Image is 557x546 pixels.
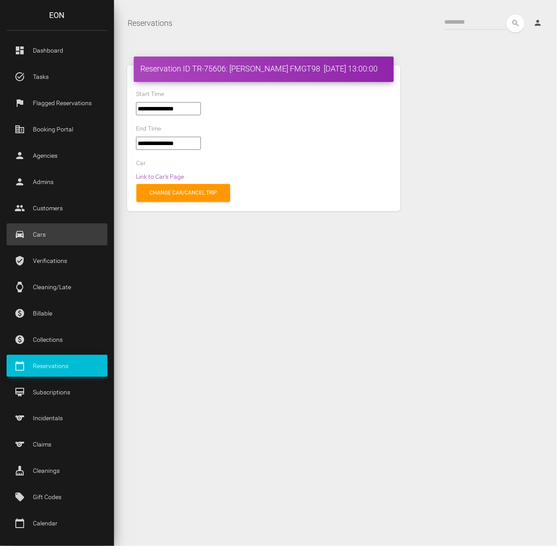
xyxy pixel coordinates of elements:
[136,159,146,168] label: Car
[7,329,107,351] a: paid Collections
[7,223,107,245] a: drive_eta Cars
[7,250,107,272] a: verified_user Verifications
[7,39,107,61] a: dashboard Dashboard
[13,202,101,215] p: Customers
[527,14,550,32] a: person
[7,145,107,167] a: person Agencies
[7,92,107,114] a: flag Flagged Reservations
[13,359,101,372] p: Reservations
[7,66,107,88] a: task_alt Tasks
[13,491,101,504] p: Gift Codes
[7,118,107,140] a: corporate_fare Booking Portal
[7,302,107,324] a: paid Billable
[13,307,101,320] p: Billable
[7,197,107,219] a: people Customers
[13,438,101,451] p: Claims
[136,124,161,133] label: End Time
[13,333,101,346] p: Collections
[7,513,107,535] a: calendar_today Calendar
[13,254,101,267] p: Verifications
[136,90,164,99] label: Start Time
[7,434,107,456] a: sports Claims
[534,18,543,27] i: person
[7,171,107,193] a: person Admins
[13,228,101,241] p: Cars
[7,486,107,508] a: local_offer Gift Codes
[13,280,101,294] p: Cleaning/Late
[128,12,172,34] a: Reservations
[507,14,525,32] button: search
[7,276,107,298] a: watch Cleaning/Late
[13,412,101,425] p: Incidentals
[136,184,230,202] a: Change car/cancel trip
[13,386,101,399] p: Subscriptions
[140,63,387,74] h4: Reservation ID TR-75606: [PERSON_NAME] FMGT98 [DATE] 13:00:00
[7,408,107,429] a: sports Incidentals
[13,123,101,136] p: Booking Portal
[7,381,107,403] a: card_membership Subscriptions
[13,149,101,162] p: Agencies
[13,96,101,110] p: Flagged Reservations
[13,464,101,478] p: Cleanings
[13,44,101,57] p: Dashboard
[13,175,101,188] p: Admins
[7,460,107,482] a: cleaning_services Cleanings
[136,173,184,180] a: Link to Car's Page
[7,355,107,377] a: calendar_today Reservations
[13,517,101,530] p: Calendar
[13,70,101,83] p: Tasks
